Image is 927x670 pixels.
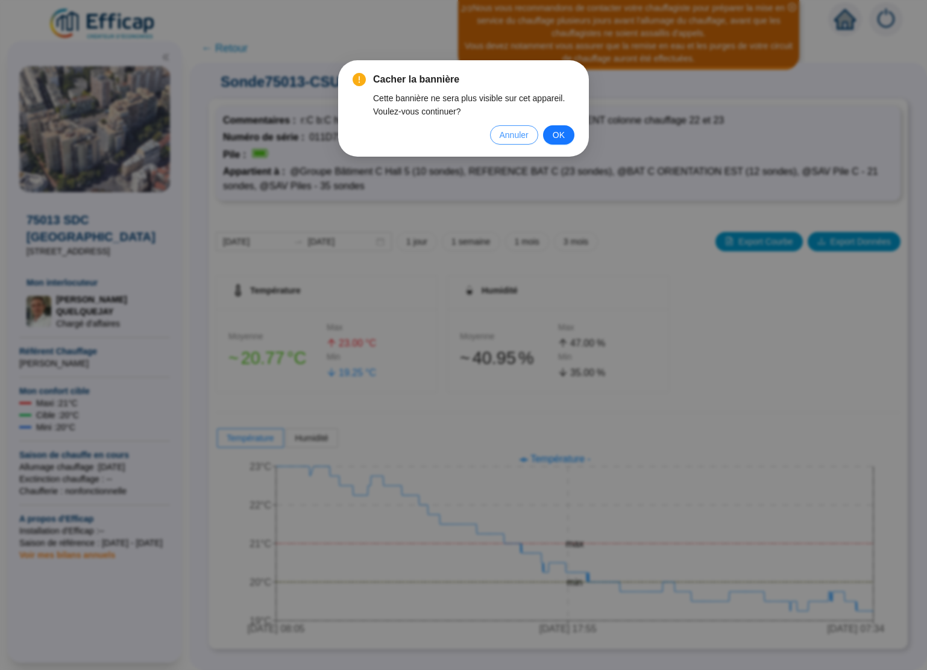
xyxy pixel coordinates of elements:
div: Cette bannière ne sera plus visible sur cet appareil. Voulez-vous continuer? [373,92,574,118]
span: exclamation-circle [353,73,366,86]
button: Annuler [490,125,538,145]
button: OK [543,125,574,145]
span: Annuler [500,128,529,142]
span: Cacher la bannière [373,72,574,87]
span: OK [553,128,565,142]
